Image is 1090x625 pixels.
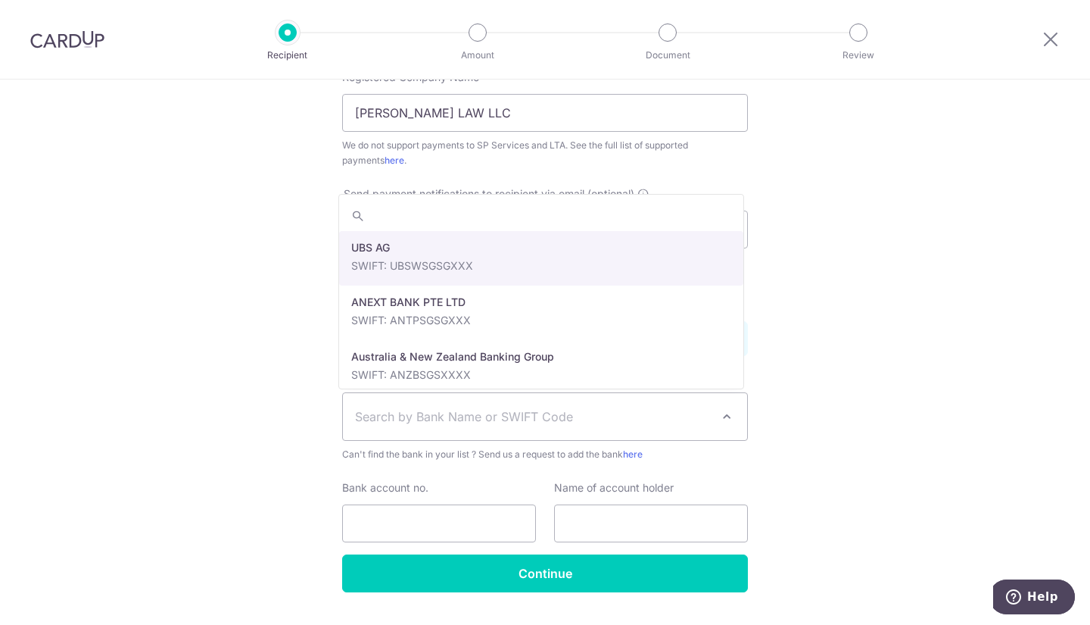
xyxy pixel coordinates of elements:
a: here [385,155,404,166]
p: Document [612,48,724,63]
a: here [623,448,643,460]
img: CardUp [30,30,104,48]
p: Amount [422,48,534,63]
span: Help [34,11,65,24]
label: Bank account no. [342,480,428,495]
iframe: Opens a widget where you can find more information [993,580,1075,617]
span: Search by Bank Name or SWIFT Code [355,408,711,426]
p: UBS AG [351,240,731,255]
p: Review [802,48,914,63]
p: Recipient [232,48,344,63]
span: Can't find the bank in your list ? Send us a request to add the bank [342,447,748,462]
p: SWIFT: UBSWSGSGXXX [351,258,731,273]
p: ANEXT BANK PTE LTD [351,295,731,310]
p: SWIFT: ANZBSGSXXXX [351,367,731,383]
input: Continue [342,555,748,592]
span: Send payment notifications to recipient via email (optional) [344,186,634,202]
div: We do not support payments to SP Services and LTA. See the full list of supported payments . [342,138,748,168]
p: SWIFT: ANTPSGSGXXX [351,313,731,328]
p: Australia & New Zealand Banking Group [351,349,731,364]
label: Name of account holder [554,480,674,495]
